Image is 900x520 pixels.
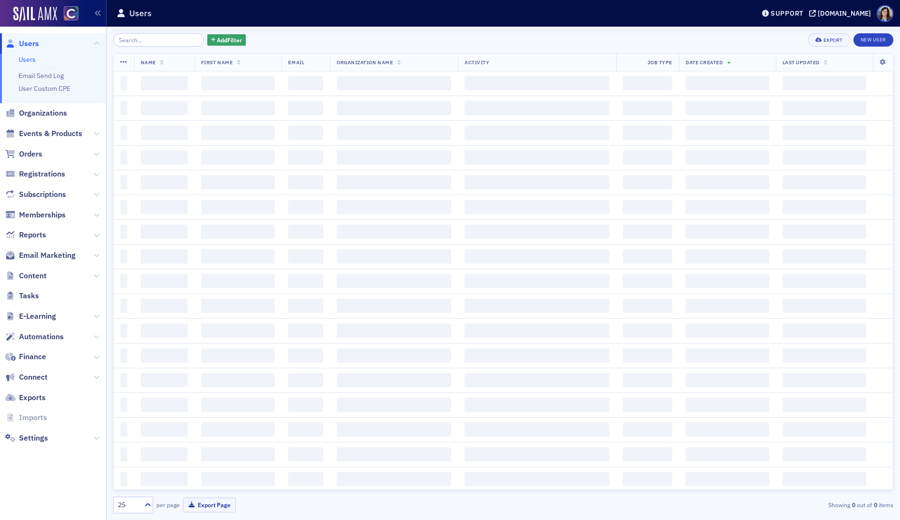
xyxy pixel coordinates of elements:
a: View Homepage [57,6,78,22]
span: ‌ [686,101,769,115]
span: ‌ [337,150,451,165]
span: Organization Name [337,59,393,66]
span: ‌ [686,249,769,264]
span: ‌ [686,422,769,437]
span: ‌ [120,348,127,363]
span: First Name [201,59,232,66]
span: ‌ [201,274,275,288]
span: ‌ [465,348,610,363]
a: Reports [5,230,46,240]
span: ‌ [288,472,323,486]
a: SailAMX [13,7,57,22]
span: ‌ [465,472,610,486]
span: ‌ [783,200,866,214]
span: ‌ [783,274,866,288]
span: ‌ [201,324,275,338]
span: ‌ [623,274,672,288]
span: ‌ [465,398,610,412]
span: ‌ [288,299,323,313]
span: ‌ [201,299,275,313]
span: ‌ [201,398,275,412]
span: ‌ [201,200,275,214]
span: ‌ [141,150,188,165]
img: SailAMX [64,6,78,21]
span: ‌ [623,76,672,90]
span: ‌ [623,225,672,239]
a: Events & Products [5,128,82,139]
span: ‌ [465,274,610,288]
span: ‌ [141,398,188,412]
span: Profile [877,5,893,22]
span: ‌ [141,225,188,239]
span: ‌ [201,249,275,264]
a: Email Send Log [19,71,64,80]
a: Finance [5,352,46,362]
a: Content [5,271,47,281]
span: ‌ [201,373,275,387]
div: [DOMAIN_NAME] [818,9,871,18]
span: ‌ [623,348,672,363]
label: per page [156,500,180,509]
span: ‌ [337,373,451,387]
span: ‌ [201,472,275,486]
span: Reports [19,230,46,240]
span: ‌ [120,447,127,461]
span: ‌ [201,150,275,165]
span: ‌ [465,447,610,461]
a: Registrations [5,169,65,179]
span: ‌ [337,249,451,264]
span: ‌ [686,150,769,165]
span: ‌ [201,175,275,189]
span: ‌ [465,101,610,115]
span: ‌ [337,175,451,189]
span: ‌ [783,299,866,313]
span: Connect [19,372,48,383]
span: ‌ [623,447,672,461]
span: Orders [19,149,42,159]
span: ‌ [465,324,610,338]
span: ‌ [201,225,275,239]
span: ‌ [623,126,672,140]
span: ‌ [141,200,188,214]
span: ‌ [141,76,188,90]
a: Orders [5,149,42,159]
span: ‌ [337,76,451,90]
span: ‌ [465,126,610,140]
span: ‌ [465,225,610,239]
span: ‌ [686,472,769,486]
span: ‌ [337,225,451,239]
span: Date Created [686,59,723,66]
span: ‌ [337,324,451,338]
span: ‌ [288,422,323,437]
button: [DOMAIN_NAME] [809,10,874,17]
span: ‌ [623,472,672,486]
h1: Users [129,8,152,19]
span: ‌ [141,299,188,313]
span: ‌ [120,150,127,165]
span: ‌ [201,447,275,461]
span: ‌ [288,101,323,115]
span: ‌ [623,324,672,338]
span: Exports [19,392,46,403]
span: ‌ [686,274,769,288]
span: ‌ [623,249,672,264]
span: ‌ [623,101,672,115]
span: ‌ [783,422,866,437]
span: ‌ [337,126,451,140]
span: ‌ [623,150,672,165]
span: ‌ [783,101,866,115]
span: Users [19,39,39,49]
span: ‌ [465,299,610,313]
span: Imports [19,412,47,423]
span: ‌ [141,249,188,264]
span: ‌ [141,348,188,363]
span: ‌ [337,274,451,288]
span: ‌ [686,175,769,189]
a: User Custom CPE [19,84,70,93]
span: Memberships [19,210,66,220]
span: ‌ [783,76,866,90]
span: Finance [19,352,46,362]
span: Activity [465,59,489,66]
span: ‌ [141,126,188,140]
span: ‌ [783,324,866,338]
